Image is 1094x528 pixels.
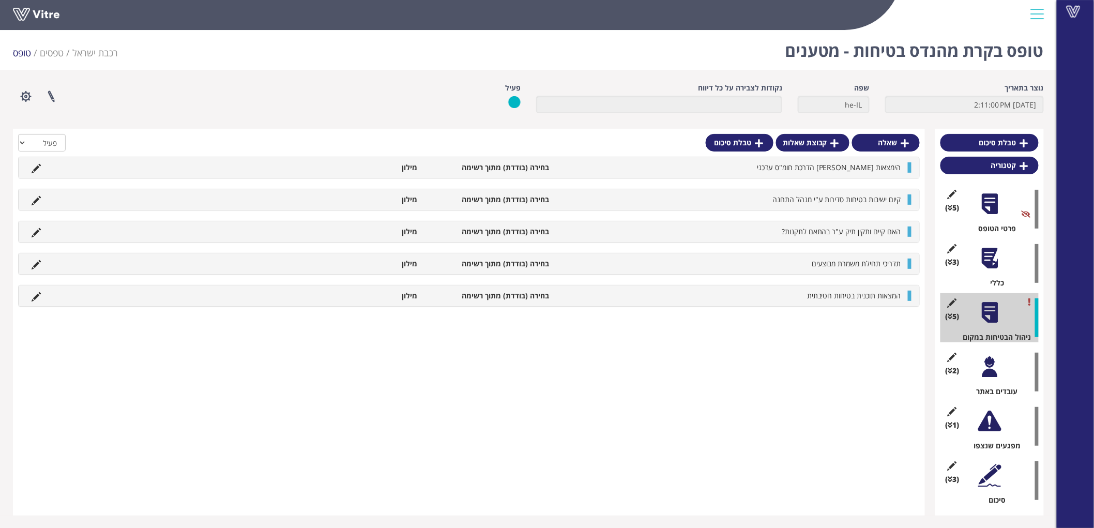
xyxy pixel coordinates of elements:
span: (2 ) [946,366,960,376]
label: שפה [855,83,870,93]
li: מילון [291,227,422,237]
div: סיכום [948,495,1039,505]
span: המצאות תוכנית בטיחות חטיבתית [807,291,901,300]
a: קטגוריה [940,157,1039,174]
span: (3 ) [946,257,960,267]
span: קיום ישיבות בטיחות סדירות ע"י מנהל התחנה [772,194,901,204]
a: טבלת סיכום [706,134,773,152]
div: ניהול הבטיחות במקום [948,332,1039,342]
a: טבלת סיכום [940,134,1039,152]
span: 335 [72,47,118,59]
a: קבוצת שאלות [776,134,849,152]
h1: טופס בקרת מהנדס בטיחות - מטענים [785,26,1044,70]
span: תדריכי תחילת משמרת מבוצעים [812,259,901,268]
div: עובדים באתר [948,386,1039,397]
li: בחירה (בודדת) מתוך רשימה [422,194,554,205]
li: מילון [291,291,422,301]
li: בחירה (בודדת) מתוך רשימה [422,291,554,301]
div: מפגעים שנצפו [948,441,1039,451]
li: בחירה (בודדת) מתוך רשימה [422,227,554,237]
li: בחירה (בודדת) מתוך רשימה [422,259,554,269]
label: נקודות לצבירה על כל דיווח [698,83,782,93]
span: (1 ) [946,420,960,430]
span: (5 ) [946,311,960,322]
span: האם קיים ותקין תיק ע"ר בהתאם לתקנות? [782,227,901,236]
a: טפסים [40,47,64,59]
li: מילון [291,162,422,173]
img: yes [508,96,521,109]
label: פעיל [505,83,521,93]
span: הימצאות [PERSON_NAME] הדרכת חומ"ס עדכני [757,162,901,172]
li: בחירה (בודדת) מתוך רשימה [422,162,554,173]
span: (5 ) [946,203,960,213]
li: מילון [291,194,422,205]
div: פרטי הטופס [948,223,1039,234]
a: שאלה [852,134,920,152]
span: (3 ) [946,474,960,485]
label: נוצר בתאריך [1005,83,1044,93]
div: כללי [948,278,1039,288]
li: מילון [291,259,422,269]
li: טופס [13,47,40,60]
